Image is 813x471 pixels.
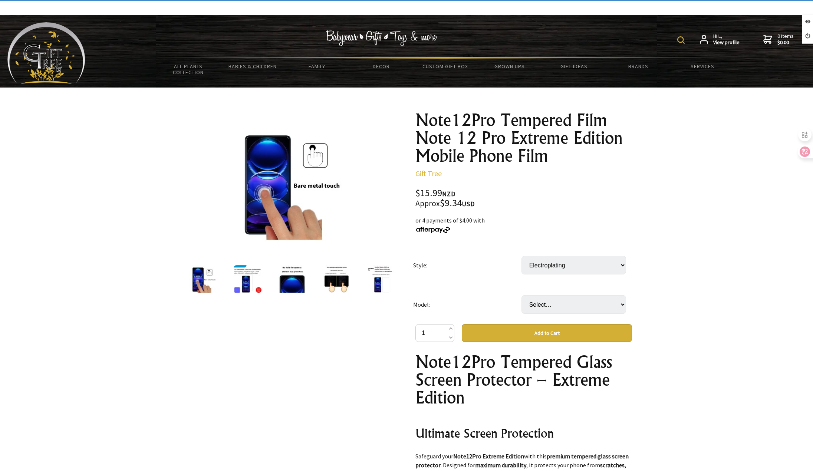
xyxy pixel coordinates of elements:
img: product search [677,36,685,44]
a: Gift Tree [415,169,442,178]
h2: Ultimate Screen Protection [415,424,632,442]
div: or 4 payments of $4.00 with [415,216,632,234]
a: Gift Ideas [542,59,606,74]
a: 0 items$0.00 [763,33,794,46]
strong: maximum durability [475,461,526,469]
img: Afterpay [415,227,451,233]
a: Grown Ups [478,59,542,74]
a: Brands [606,59,670,74]
img: Babyware - Gifts - Toys and more... [7,22,85,84]
img: Note12Pro Tempered Film Note 12 Pro Extreme Edition Mobile Phone Film [323,265,351,293]
span: Hi L, [713,33,740,46]
h1: Note12Pro Tempered Glass Screen Protector – Extreme Edition [415,353,632,406]
a: Decor [349,59,413,74]
img: Note12Pro Tempered Film Note 12 Pro Extreme Edition Mobile Phone Film [278,265,306,293]
img: Note12Pro Tempered Film Note 12 Pro Extreme Edition Mobile Phone Film [189,265,217,293]
strong: View profile [713,39,740,46]
a: Family [285,59,349,74]
span: 0 items [777,33,794,46]
span: USD [462,200,475,208]
button: Add to Cart [462,324,632,342]
div: $15.99 $9.34 [415,188,632,208]
img: Note12Pro Tempered Film Note 12 Pro Extreme Edition Mobile Phone Film [234,265,262,293]
a: Hi L,View profile [700,33,740,46]
strong: Note12Pro Extreme Edition [453,452,524,460]
a: All Plants Collection [156,59,220,80]
td: Style: [413,246,521,285]
img: Note12Pro Tempered Film Note 12 Pro Extreme Edition Mobile Phone Film [231,126,347,241]
small: Approx [415,198,440,208]
td: Model: [413,285,521,324]
img: Note12Pro Tempered Film Note 12 Pro Extreme Edition Mobile Phone Film [367,265,395,293]
strong: premium tempered glass screen protector [415,452,629,469]
strong: $0.00 [777,39,794,46]
a: Custom Gift Box [413,59,477,74]
a: Babies & Children [220,59,284,74]
img: Babywear - Gifts - Toys & more [326,30,437,46]
a: Services [671,59,735,74]
span: NZD [442,190,455,198]
h1: Note12Pro Tempered Film Note 12 Pro Extreme Edition Mobile Phone Film [415,111,632,165]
